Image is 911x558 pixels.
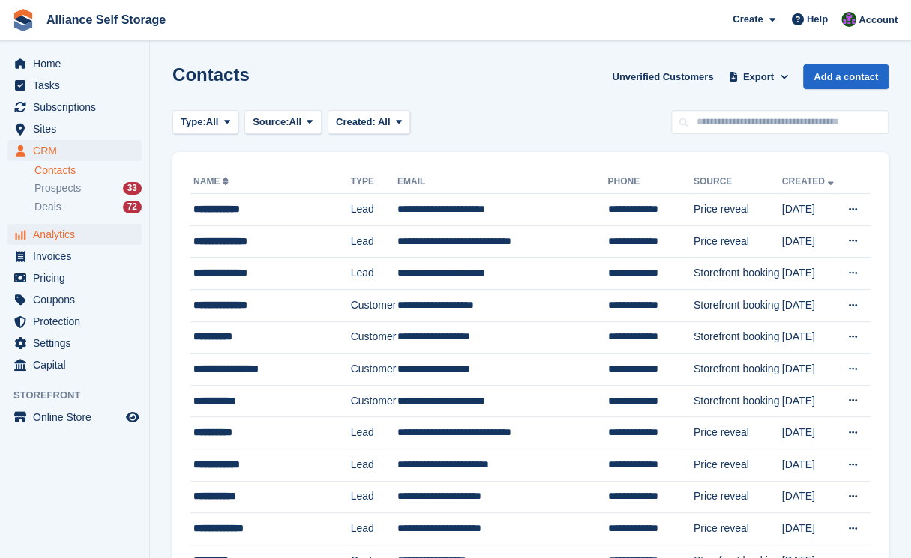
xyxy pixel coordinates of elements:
[206,115,219,130] span: All
[782,385,838,417] td: [DATE]
[33,289,123,310] span: Coupons
[733,12,763,27] span: Create
[782,176,837,186] a: Created
[7,118,142,139] a: menu
[782,449,838,481] td: [DATE]
[351,417,397,449] td: Lead
[694,417,782,449] td: Price reveal
[351,225,397,258] td: Lead
[351,258,397,290] td: Lead
[743,70,774,85] span: Export
[34,163,142,178] a: Contacts
[33,140,123,161] span: CRM
[33,354,123,375] span: Capital
[33,246,123,267] span: Invoices
[351,289,397,321] td: Customer
[725,64,791,89] button: Export
[841,12,856,27] img: Romilly Norton
[7,140,142,161] a: menu
[172,64,250,85] h1: Contacts
[7,97,142,118] a: menu
[33,118,123,139] span: Sites
[34,181,142,196] a: Prospects 33
[34,200,61,214] span: Deals
[782,513,838,545] td: [DATE]
[694,354,782,386] td: Storefront booking
[336,116,376,127] span: Created:
[123,201,142,213] div: 72
[782,417,838,449] td: [DATE]
[172,110,238,135] button: Type: All
[694,385,782,417] td: Storefront booking
[7,354,142,375] a: menu
[33,53,123,74] span: Home
[40,7,172,32] a: Alliance Self Storage
[606,64,719,89] a: Unverified Customers
[807,12,828,27] span: Help
[782,481,838,513] td: [DATE]
[694,321,782,354] td: Storefront booking
[351,385,397,417] td: Customer
[782,258,838,290] td: [DATE]
[124,408,142,426] a: Preview store
[7,246,142,267] a: menu
[7,53,142,74] a: menu
[694,194,782,226] td: Price reveal
[694,513,782,545] td: Price reveal
[253,115,289,130] span: Source:
[351,170,397,194] th: Type
[33,333,123,354] span: Settings
[694,289,782,321] td: Storefront booking
[33,97,123,118] span: Subscriptions
[193,176,232,186] a: Name
[351,321,397,354] td: Customer
[351,194,397,226] td: Lead
[33,407,123,428] span: Online Store
[782,321,838,354] td: [DATE]
[607,170,693,194] th: Phone
[694,170,782,194] th: Source
[7,311,142,332] a: menu
[328,110,410,135] button: Created: All
[7,289,142,310] a: menu
[782,354,838,386] td: [DATE]
[782,194,838,226] td: [DATE]
[694,225,782,258] td: Price reveal
[782,225,838,258] td: [DATE]
[351,354,397,386] td: Customer
[34,199,142,215] a: Deals 72
[397,170,607,194] th: Email
[123,182,142,195] div: 33
[7,267,142,288] a: menu
[7,224,142,245] a: menu
[33,311,123,332] span: Protection
[33,267,123,288] span: Pricing
[7,333,142,354] a: menu
[782,289,838,321] td: [DATE]
[181,115,206,130] span: Type:
[694,449,782,481] td: Price reveal
[13,388,149,403] span: Storefront
[378,116,391,127] span: All
[351,449,397,481] td: Lead
[803,64,889,89] a: Add a contact
[289,115,302,130] span: All
[351,513,397,545] td: Lead
[33,75,123,96] span: Tasks
[7,75,142,96] a: menu
[859,13,898,28] span: Account
[33,224,123,245] span: Analytics
[34,181,81,195] span: Prospects
[12,9,34,31] img: stora-icon-8386f47178a22dfd0bd8f6a31ec36ba5ce8667c1dd55bd0f319d3a0aa187defe.svg
[694,258,782,290] td: Storefront booking
[694,481,782,513] td: Price reveal
[351,481,397,513] td: Lead
[7,407,142,428] a: menu
[244,110,322,135] button: Source: All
